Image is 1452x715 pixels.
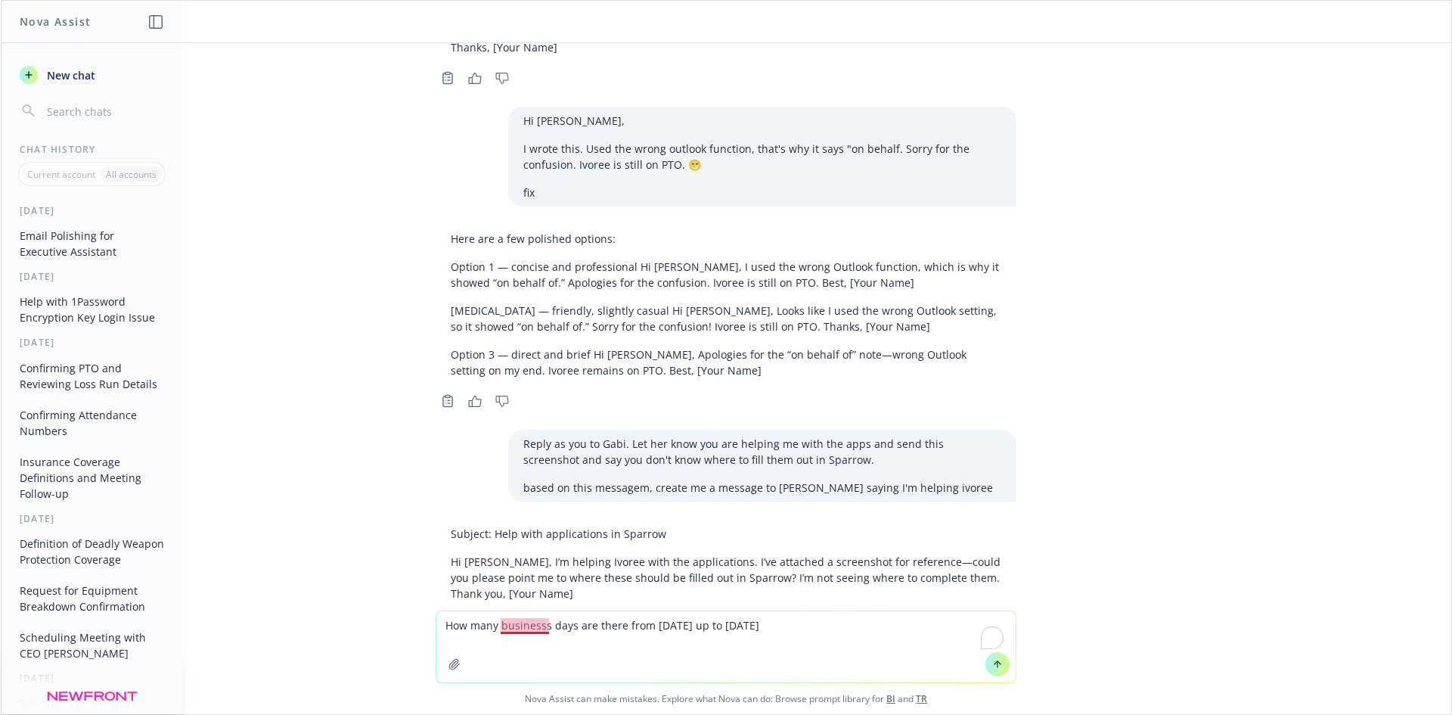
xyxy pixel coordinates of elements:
div: [DATE] [2,336,182,349]
button: Confirming PTO and Reviewing Loss Run Details [14,356,170,396]
p: Reply as you to Gabi. Let her know you are helping me with the apps and send this screenshot and ... [523,436,1001,468]
button: Thumbs down [490,67,514,89]
button: Definition of Deadly Weapon Protection Coverage [14,531,170,572]
button: Thumbs down [490,390,514,412]
span: New chat [44,67,95,83]
p: [MEDICAL_DATA] — friendly, slightly casual Hi [PERSON_NAME], Looks like I used the wrong Outlook ... [451,303,1001,334]
div: [DATE] [2,270,182,283]
a: BI [886,692,895,705]
p: based on this messagem, create me a message to [PERSON_NAME] saying I'm helping ivoree [523,480,1001,496]
button: Email Polishing for Executive Assistant [14,223,170,264]
p: fix [523,185,1001,201]
input: Search chats [44,101,164,122]
button: New chat [14,61,170,89]
p: I wrote this. Used the wrong outlook function, that's why it says "on behalf. Sorry for the confu... [523,141,1001,173]
h1: Nova Assist [20,14,91,30]
button: Request for Equipment Breakdown Confirmation [14,578,170,619]
div: [DATE] [2,204,182,217]
textarea: To enrich screen reader interactions, please activate Accessibility in Grammarly extension settings [436,611,1016,682]
span: Nova Assist can make mistakes. Explore what Nova can do: Browse prompt library for and [7,683,1445,714]
div: Chat History [2,143,182,156]
button: Help with 1Password Encryption Key Login Issue [14,289,170,330]
div: [DATE] [2,672,182,685]
svg: Copy to clipboard [441,394,455,408]
button: Scheduling Meeting with CEO [PERSON_NAME] [14,625,170,666]
p: All accounts [106,168,157,181]
p: Option 3 — direct and brief Hi [PERSON_NAME], Apologies for the “on behalf of” note—wrong Outlook... [451,347,1001,378]
a: TR [916,692,927,705]
p: Current account [27,168,95,181]
button: Insurance Coverage Definitions and Meeting Follow-up [14,449,170,506]
p: Subject: Help with applications in Sparrow [451,526,1001,542]
p: Here are a few polished options: [451,231,1001,247]
svg: Copy to clipboard [441,71,455,85]
div: [DATE] [2,512,182,525]
button: Confirming Attendance Numbers [14,403,170,443]
p: Hi [PERSON_NAME], [523,113,1001,129]
p: Hi [PERSON_NAME], I’m helping Ivoree with the applications. I’ve attached a screenshot for refere... [451,554,1001,602]
p: Option 1 — concise and professional Hi [PERSON_NAME], I used the wrong Outlook function, which is... [451,259,1001,291]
